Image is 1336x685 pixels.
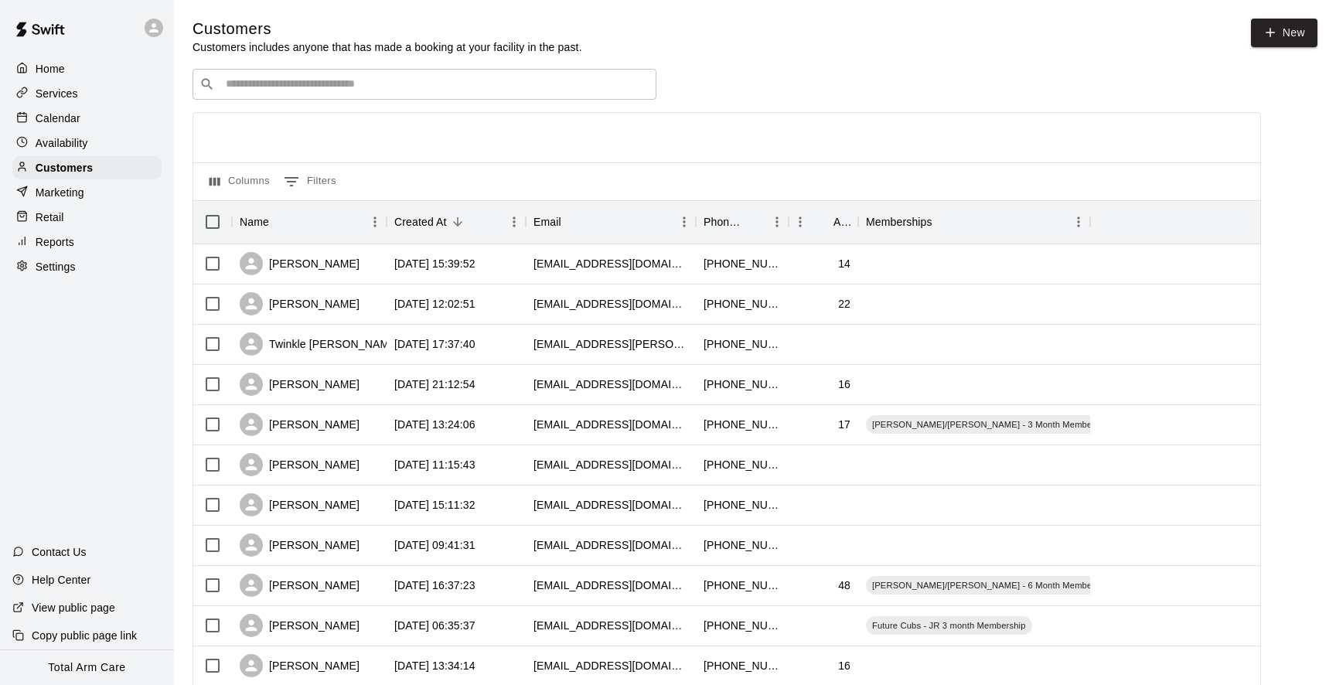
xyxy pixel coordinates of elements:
[32,628,137,643] p: Copy public page link
[744,211,765,233] button: Sort
[12,206,162,229] a: Retail
[36,185,84,200] p: Marketing
[533,336,688,352] div: twinkle.morgan@gmail.com
[240,654,360,677] div: [PERSON_NAME]
[866,415,1174,434] div: [PERSON_NAME]/[PERSON_NAME] - 3 Month Membership - 2x per week
[533,256,688,271] div: zacharyarogers1103@gmail.com
[789,200,858,244] div: Age
[838,377,850,392] div: 16
[866,200,932,244] div: Memberships
[866,619,1032,632] span: Future Cubs - JR 3 month Membership
[240,574,360,597] div: [PERSON_NAME]
[561,211,583,233] button: Sort
[833,200,850,244] div: Age
[48,659,125,676] p: Total Arm Care
[12,57,162,80] a: Home
[673,210,696,233] button: Menu
[394,578,475,593] div: 2025-08-06 16:37:23
[394,618,475,633] div: 2025-08-06 06:35:37
[12,230,162,254] div: Reports
[240,413,360,436] div: [PERSON_NAME]
[704,296,781,312] div: +16822706388
[394,377,475,392] div: 2025-08-12 21:12:54
[866,579,1174,591] span: [PERSON_NAME]/[PERSON_NAME] - 6 Month Membership - 2x per week
[533,497,688,513] div: anthonyhuaranga5@gmail.com
[12,107,162,130] a: Calendar
[32,544,87,560] p: Contact Us
[36,210,64,225] p: Retail
[36,234,74,250] p: Reports
[838,417,850,432] div: 17
[12,131,162,155] a: Availability
[12,82,162,105] a: Services
[240,200,269,244] div: Name
[394,537,475,553] div: 2025-08-07 09:41:31
[533,658,688,673] div: johncadier13@gmail.com
[503,210,526,233] button: Menu
[36,259,76,274] p: Settings
[1251,19,1317,47] a: New
[363,210,387,233] button: Menu
[193,19,582,39] h5: Customers
[704,256,781,271] div: +19734125651
[838,578,850,593] div: 48
[932,211,954,233] button: Sort
[240,252,360,275] div: [PERSON_NAME]
[704,377,781,392] div: +12012127499
[394,497,475,513] div: 2025-08-08 15:11:32
[387,200,526,244] div: Created At
[704,417,781,432] div: +19083866111
[240,292,360,315] div: [PERSON_NAME]
[240,453,360,476] div: [PERSON_NAME]
[533,457,688,472] div: pbaranauskas@me.com
[533,417,688,432] div: nickyacc02@gmail.com
[32,600,115,615] p: View public page
[36,86,78,101] p: Services
[447,211,469,233] button: Sort
[394,296,475,312] div: 2025-08-15 12:02:51
[36,160,93,176] p: Customers
[280,169,340,194] button: Show filters
[240,533,360,557] div: [PERSON_NAME]
[394,336,475,352] div: 2025-08-14 17:37:40
[269,211,291,233] button: Sort
[704,537,781,553] div: +19732144319
[206,169,274,194] button: Select columns
[240,332,400,356] div: Twinkle [PERSON_NAME]
[394,200,447,244] div: Created At
[533,578,688,593] div: jmelendez1176@gmail.com
[193,39,582,55] p: Customers includes anyone that has made a booking at your facility in the past.
[533,296,688,312] div: gio.calamia03@gmail.com
[533,618,688,633] div: bwilliamderosa@gmail.com
[704,336,781,352] div: +19179686627
[838,658,850,673] div: 16
[704,618,781,633] div: +12018736283
[838,296,850,312] div: 22
[696,200,789,244] div: Phone Number
[12,181,162,204] a: Marketing
[526,200,696,244] div: Email
[12,255,162,278] a: Settings
[36,135,88,151] p: Availability
[394,457,475,472] div: 2025-08-09 11:15:43
[704,457,781,472] div: +19737225011
[812,211,833,233] button: Sort
[789,210,812,233] button: Menu
[765,210,789,233] button: Menu
[1067,210,1090,233] button: Menu
[240,614,360,637] div: [PERSON_NAME]
[12,156,162,179] a: Customers
[394,256,475,271] div: 2025-08-15 15:39:52
[394,417,475,432] div: 2025-08-10 13:24:06
[838,256,850,271] div: 14
[394,658,475,673] div: 2025-08-05 13:34:14
[36,61,65,77] p: Home
[704,578,781,593] div: +16463002400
